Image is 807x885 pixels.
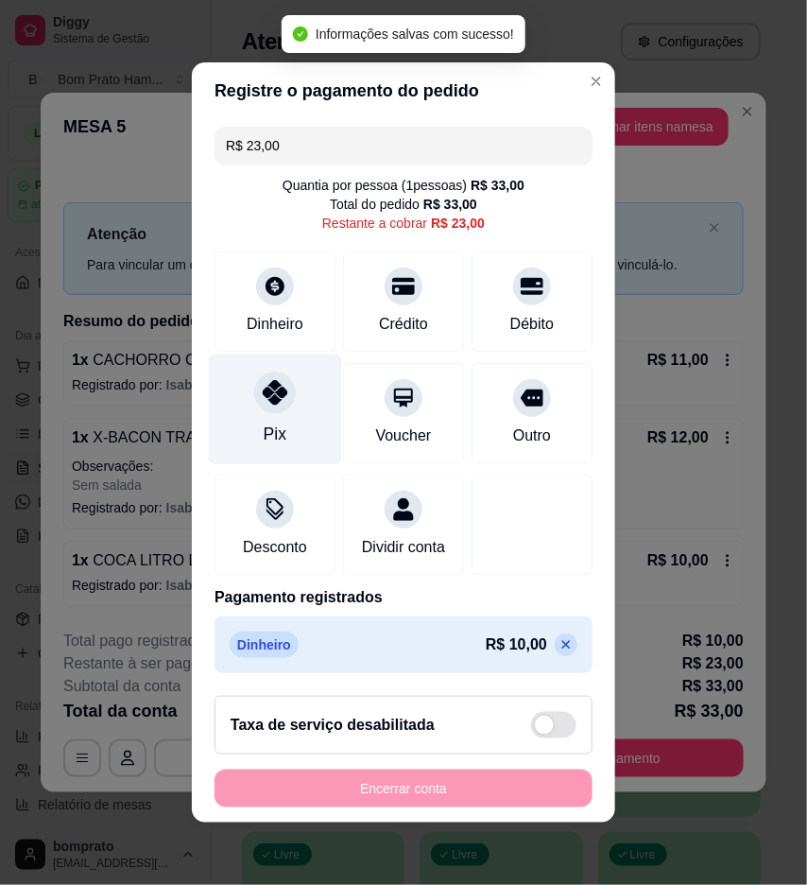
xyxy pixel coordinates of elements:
[231,714,435,737] h2: Taxa de serviço desabilitada
[376,425,432,447] div: Voucher
[510,313,554,336] div: Débito
[423,195,477,214] div: R$ 33,00
[431,214,485,233] div: R$ 23,00
[322,214,485,233] div: Restante a cobrar
[471,176,524,195] div: R$ 33,00
[581,66,611,96] button: Close
[513,425,551,447] div: Outro
[486,633,547,656] p: R$ 10,00
[264,422,286,446] div: Pix
[379,313,428,336] div: Crédito
[192,62,615,119] header: Registre o pagamento do pedido
[215,586,592,609] p: Pagamento registrados
[230,632,299,658] p: Dinheiro
[243,536,307,559] div: Desconto
[330,195,477,214] div: Total do pedido
[362,536,445,559] div: Dividir conta
[226,127,581,165] input: Ex.: hambúrguer de cordeiro
[293,26,308,42] span: check-circle
[283,176,524,195] div: Quantia por pessoa ( 1 pessoas)
[247,313,303,336] div: Dinheiro
[316,26,514,42] span: Informações salvas com sucesso!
